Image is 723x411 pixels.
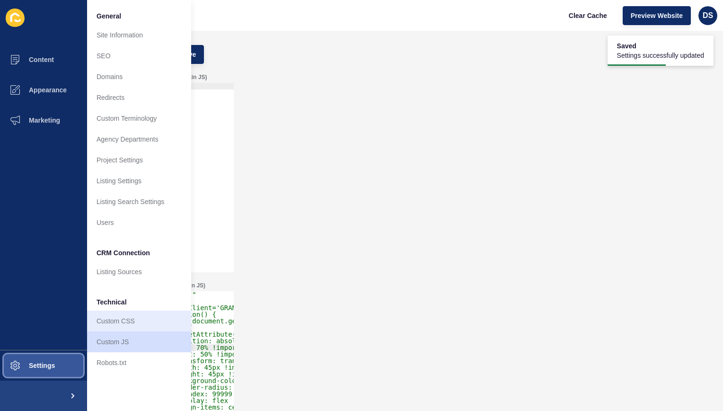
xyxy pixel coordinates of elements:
span: Technical [97,297,127,307]
a: Listing Sources [87,261,191,282]
a: Custom JS [87,331,191,352]
span: Clear Cache [569,11,607,20]
a: Users [87,212,191,233]
span: CRM Connection [97,248,150,258]
a: Agency Departments [87,129,191,150]
a: Site Information [87,25,191,45]
span: General [97,11,121,21]
a: Robots.txt [87,352,191,373]
a: SEO [87,45,191,66]
button: Preview Website [623,6,691,25]
a: Custom Terminology [87,108,191,129]
span: Saved [617,41,704,51]
span: Settings successfully updated [617,51,704,60]
span: Preview Website [631,11,683,20]
a: Listing Search Settings [87,191,191,212]
a: Listing Settings [87,170,191,191]
span: DS [703,11,713,20]
a: Project Settings [87,150,191,170]
a: Domains [87,66,191,87]
button: Clear Cache [561,6,615,25]
a: Redirects [87,87,191,108]
a: Custom CSS [87,311,191,331]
